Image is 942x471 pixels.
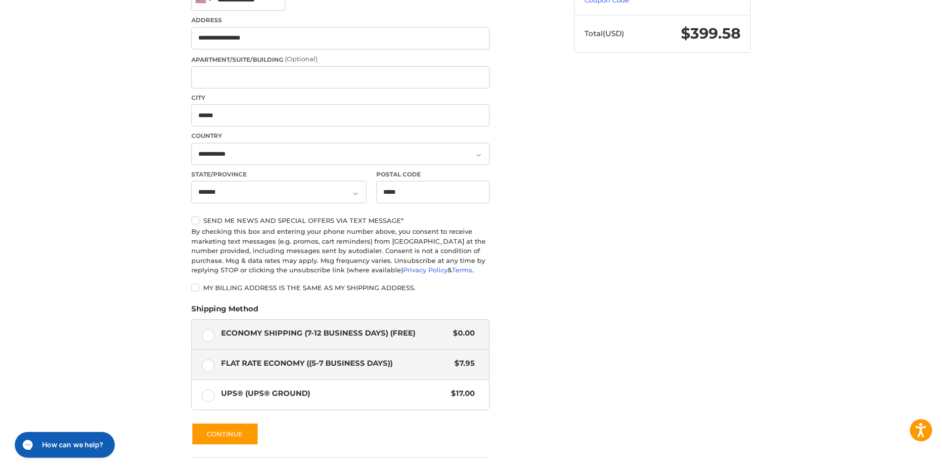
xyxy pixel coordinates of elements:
[191,284,490,292] label: My billing address is the same as my shipping address.
[221,328,449,339] span: Economy Shipping (7-12 Business Days) (Free)
[191,227,490,275] div: By checking this box and entering your phone number above, you consent to receive marketing text ...
[403,266,448,274] a: Privacy Policy
[191,16,490,25] label: Address
[584,29,624,38] span: Total (USD)
[10,428,118,461] iframe: Gorgias live chat messenger
[221,388,447,399] span: UPS® (UPS® Ground)
[191,54,490,64] label: Apartment/Suite/Building
[221,358,450,369] span: Flat Rate Economy ((5-7 Business Days))
[449,358,475,369] span: $7.95
[285,55,317,63] small: (Optional)
[681,24,741,43] span: $399.58
[448,328,475,339] span: $0.00
[191,131,490,140] label: Country
[452,266,472,274] a: Terms
[191,303,258,319] legend: Shipping Method
[191,170,366,179] label: State/Province
[376,170,490,179] label: Postal Code
[191,93,490,102] label: City
[191,216,490,224] label: Send me news and special offers via text message*
[191,423,259,445] button: Continue
[446,388,475,399] span: $17.00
